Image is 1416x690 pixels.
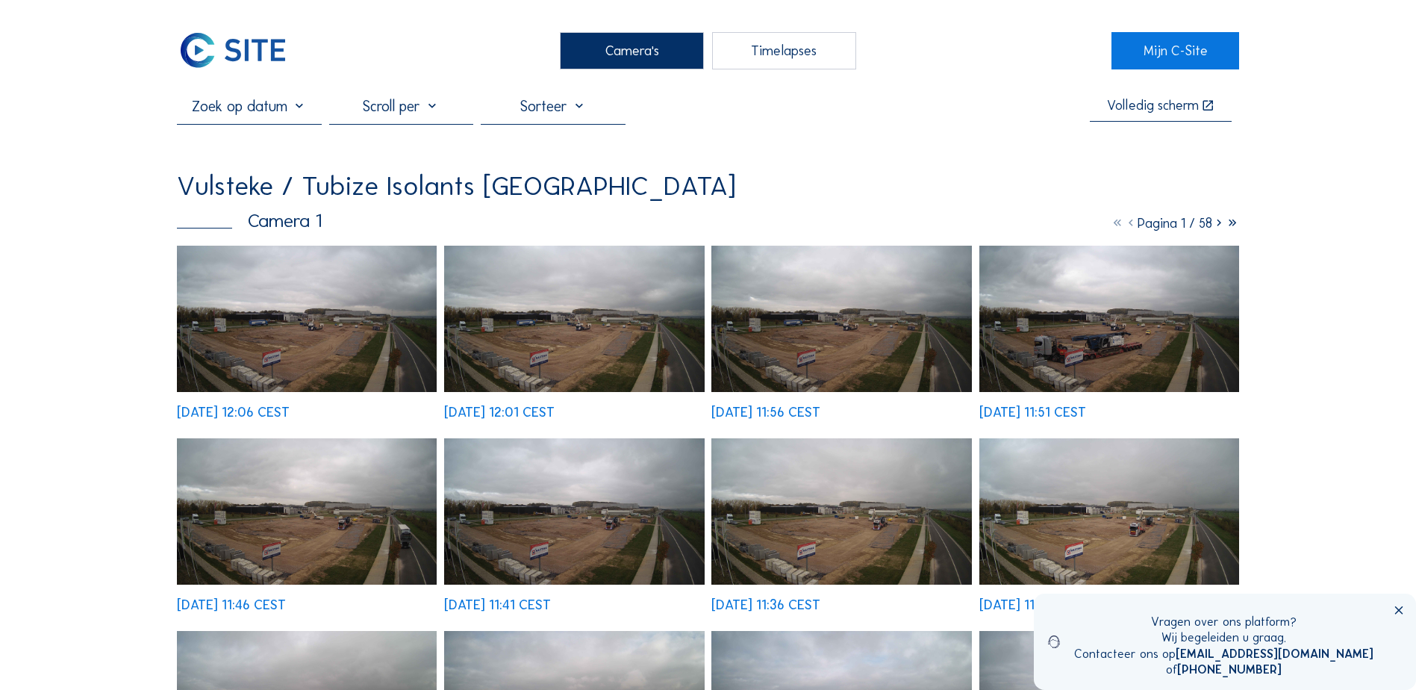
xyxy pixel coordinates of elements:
div: Camera's [560,32,704,69]
img: image_53817848 [444,438,704,585]
div: [DATE] 11:31 CEST [979,598,1086,612]
div: Vulsteke / Tubize Isolants [GEOGRAPHIC_DATA] [177,172,736,199]
div: Camera 1 [177,211,322,230]
img: image_53818120 [979,246,1239,392]
a: [EMAIL_ADDRESS][DOMAIN_NAME] [1176,647,1373,661]
div: Timelapses [712,32,856,69]
div: [DATE] 12:01 CEST [444,405,555,419]
img: image_53817989 [177,438,437,585]
div: Wij begeleiden u graag. [1074,630,1373,645]
img: C-SITE Logo [177,32,288,69]
a: C-SITE Logo [177,32,305,69]
div: of [1074,662,1373,677]
div: [DATE] 11:36 CEST [711,598,820,612]
img: image_53818552 [177,246,437,392]
a: Mijn C-Site [1111,32,1239,69]
div: Contacteer ons op [1074,646,1373,662]
div: [DATE] 11:41 CEST [444,598,551,612]
div: [DATE] 11:51 CEST [979,405,1086,419]
a: [PHONE_NUMBER] [1177,662,1282,677]
span: Pagina 1 / 58 [1138,215,1212,231]
img: image_53818268 [711,246,971,392]
img: image_53818415 [444,246,704,392]
div: [DATE] 11:56 CEST [711,405,820,419]
div: [DATE] 11:46 CEST [177,598,286,612]
img: operator [1048,614,1060,669]
div: Volledig scherm [1107,99,1199,113]
div: Vragen over ons platform? [1074,614,1373,630]
div: [DATE] 12:06 CEST [177,405,290,419]
img: image_53817717 [711,438,971,585]
input: Zoek op datum 󰅀 [177,97,321,115]
img: image_53817563 [979,438,1239,585]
